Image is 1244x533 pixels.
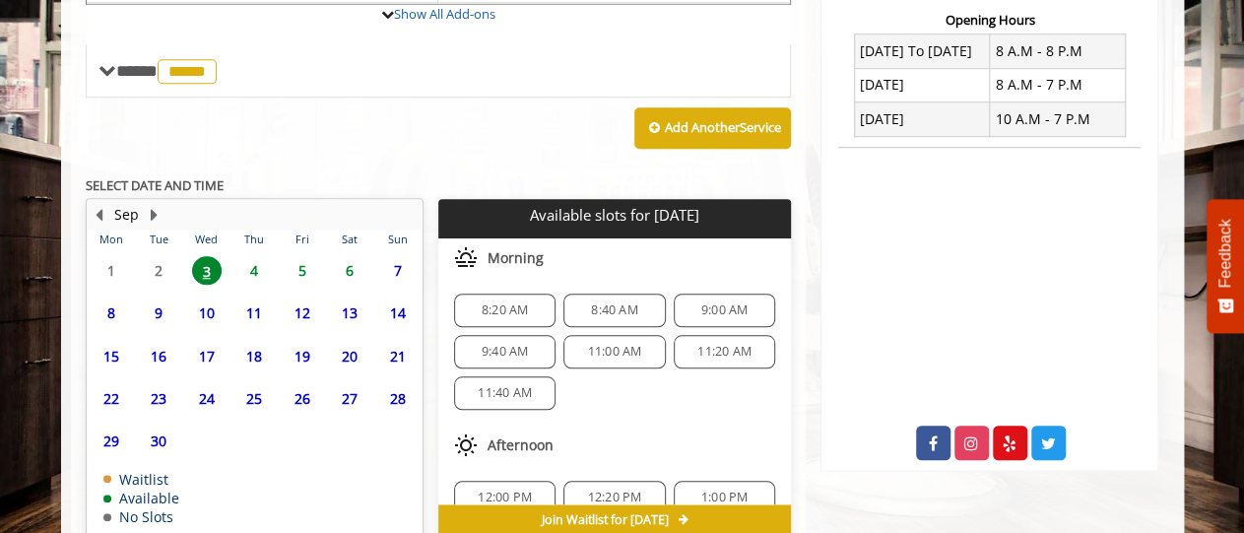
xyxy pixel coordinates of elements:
[488,250,544,266] span: Morning
[454,376,556,410] div: 11:40 AM
[230,334,278,376] td: Select day18
[326,230,373,249] th: Sat
[192,256,222,285] span: 3
[701,490,748,505] span: 1:00 PM
[383,384,413,413] span: 28
[674,481,775,514] div: 1:00 PM
[192,299,222,327] span: 10
[278,230,325,249] th: Fri
[182,230,229,249] th: Wed
[278,334,325,376] td: Select day19
[230,249,278,292] td: Select day4
[563,481,665,514] div: 12:20 PM
[182,249,229,292] td: Select day3
[326,377,373,420] td: Select day27
[278,292,325,334] td: Select day12
[192,384,222,413] span: 24
[674,335,775,368] div: 11:20 AM
[239,342,269,370] span: 18
[697,344,752,360] span: 11:20 AM
[541,512,668,528] span: Join Waitlist for [DATE]
[97,427,126,455] span: 29
[674,294,775,327] div: 9:00 AM
[230,292,278,334] td: Select day11
[326,292,373,334] td: Select day13
[373,292,422,334] td: Select day14
[230,230,278,249] th: Thu
[854,102,990,136] td: [DATE]
[373,249,422,292] td: Select day7
[135,230,182,249] th: Tue
[278,377,325,420] td: Select day26
[854,34,990,68] td: [DATE] To [DATE]
[335,256,364,285] span: 6
[114,204,139,226] button: Sep
[394,5,495,23] a: Show All Add-ons
[88,292,135,334] td: Select day8
[103,509,179,524] td: No Slots
[182,377,229,420] td: Select day24
[103,491,179,505] td: Available
[446,207,783,224] p: Available slots for [DATE]
[182,292,229,334] td: Select day10
[88,377,135,420] td: Select day22
[488,437,554,453] span: Afternoon
[335,384,364,413] span: 27
[990,68,1126,101] td: 8 A.M - 7 P.M
[1216,219,1234,288] span: Feedback
[478,490,532,505] span: 12:00 PM
[288,342,317,370] span: 19
[454,335,556,368] div: 9:40 AM
[563,294,665,327] div: 8:40 AM
[1207,199,1244,333] button: Feedback - Show survey
[230,377,278,420] td: Select day25
[591,302,637,318] span: 8:40 AM
[383,299,413,327] span: 14
[278,249,325,292] td: Select day5
[854,68,990,101] td: [DATE]
[454,294,556,327] div: 8:20 AM
[92,204,107,226] button: Previous Month
[103,472,179,487] td: Waitlist
[239,299,269,327] span: 11
[373,230,422,249] th: Sun
[335,299,364,327] span: 13
[147,204,163,226] button: Next Month
[288,299,317,327] span: 12
[288,256,317,285] span: 5
[97,342,126,370] span: 15
[135,292,182,334] td: Select day9
[239,384,269,413] span: 25
[135,334,182,376] td: Select day16
[373,334,422,376] td: Select day21
[144,384,173,413] span: 23
[990,102,1126,136] td: 10 A.M - 7 P.M
[288,384,317,413] span: 26
[88,334,135,376] td: Select day15
[239,256,269,285] span: 4
[990,34,1126,68] td: 8 A.M - 8 P.M
[454,433,478,457] img: afternoon slots
[135,377,182,420] td: Select day23
[478,385,532,401] span: 11:40 AM
[182,334,229,376] td: Select day17
[838,13,1141,27] h3: Opening Hours
[482,302,528,318] span: 8:20 AM
[383,256,413,285] span: 7
[86,176,224,194] b: SELECT DATE AND TIME
[144,427,173,455] span: 30
[88,420,135,462] td: Select day29
[144,342,173,370] span: 16
[701,302,748,318] span: 9:00 AM
[335,342,364,370] span: 20
[454,246,478,270] img: morning slots
[665,118,781,136] b: Add Another Service
[634,107,791,149] button: Add AnotherService
[97,299,126,327] span: 8
[88,230,135,249] th: Mon
[373,377,422,420] td: Select day28
[588,490,642,505] span: 12:20 PM
[97,384,126,413] span: 22
[383,342,413,370] span: 21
